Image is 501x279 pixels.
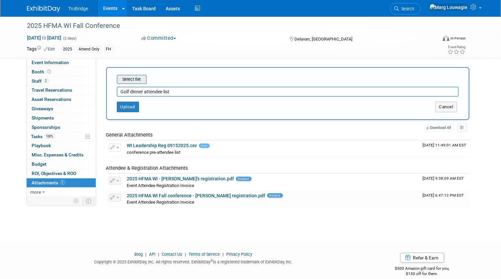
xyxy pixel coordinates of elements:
[32,69,53,74] span: Booth
[27,46,55,53] td: Tags
[41,35,48,41] span: to
[32,87,73,93] span: Travel Reservations
[450,36,466,41] div: In-Person
[27,104,96,113] a: Giveaways
[27,123,96,132] a: Sponsorships
[189,252,220,257] a: Terms of Service
[71,197,83,205] td: Personalize Event Tab Strip
[63,36,77,41] span: (2 days)
[27,169,96,178] a: ROI, Objectives & ROO
[32,125,61,130] span: Sponsorships
[226,252,252,257] a: Privacy Policy
[104,46,113,53] div: FH
[117,87,459,97] input: Enter description
[399,6,415,11] span: Search
[27,178,96,187] a: Attachments3
[127,176,234,181] a: 2025 HFMA WI - [PERSON_NAME]'s registration.pdf
[27,114,96,123] a: Shipments
[27,160,96,169] a: Budget
[420,174,469,190] td: Upload Timestamp
[27,95,96,104] a: Asset Reservations
[106,165,188,171] span: Attendee & Registration Attachments
[423,193,464,198] span: Upload Timestamp
[32,171,77,176] span: ROI, Objectives & ROO
[32,106,54,111] span: Giveaways
[294,37,352,42] span: Delavan, [GEOGRAPHIC_DATA]
[27,35,62,41] span: [DATE] [DATE]
[32,60,69,65] span: Event Information
[32,161,47,167] span: Budget
[162,252,182,257] a: Contact Us
[236,177,251,181] span: Invoice
[68,6,88,11] span: TruBridge
[420,191,469,207] td: Upload Timestamp
[443,36,449,41] img: Format-Inperson.png
[25,20,429,32] div: 2025 HFMA WI Fall Conference
[82,197,96,205] td: Toggle Event Tabs
[27,132,96,141] a: Tasks100%
[183,252,188,257] span: |
[401,35,466,45] div: Event Format
[32,115,54,121] span: Shipments
[27,188,96,197] a: more
[448,46,466,49] div: Event Rating
[32,180,65,185] span: Attachments
[423,143,466,147] span: Upload Timestamp
[117,102,139,112] button: Upload
[32,78,49,84] span: Staff
[60,180,65,185] span: 3
[144,252,148,257] span: |
[127,150,181,155] span: conference pre-attendee list
[370,271,474,277] div: $150 off for them.
[127,200,195,205] span: Event Attendee Registration Invoice
[127,183,195,188] span: Event Attendee Registration Invoice
[27,58,96,67] a: Event Information
[32,143,51,148] span: Playbook
[45,134,55,139] span: 100%
[127,193,265,198] a: 2025 HFMA WI Fall conference - [PERSON_NAME] registration.pdf
[429,4,468,11] img: Marg Louwagie
[77,46,102,53] div: Attend Only
[27,6,60,12] img: ExhibitDay
[423,176,464,181] span: Upload Timestamp
[27,257,360,265] div: Copyright © 2025 ExhibitDay, Inc. All rights reserved. ExhibitDay is a registered trademark of Ex...
[211,259,213,262] sup: ®
[199,143,210,148] span: new
[27,86,96,95] a: Travel Reservations
[27,150,96,159] a: Misc. Expenses & Credits
[149,252,155,257] a: API
[44,47,55,51] a: Edit
[139,35,179,42] button: Committed
[44,78,49,83] span: 2
[46,69,53,74] span: Booth not reserved yet
[106,132,153,138] span: General Attachments
[390,3,421,15] a: Search
[61,46,75,53] div: 2025
[424,123,453,132] a: Download All
[31,189,41,195] span: more
[134,252,143,257] a: Blog
[27,67,96,76] a: Booth
[370,261,474,277] div: $500 Amazon gift card for you,
[420,140,469,157] td: Upload Timestamp
[221,252,225,257] span: |
[435,102,457,112] button: Cancel
[32,152,84,157] span: Misc. Expenses & Credits
[27,141,96,150] a: Playbook
[27,77,96,86] a: Staff2
[156,252,161,257] span: |
[31,134,55,139] span: Tasks
[400,253,444,263] a: Refer & Earn
[32,97,72,102] span: Asset Reservations
[127,143,197,148] a: WI Leadership Reg 09152025.csv
[267,193,283,198] span: Invoice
